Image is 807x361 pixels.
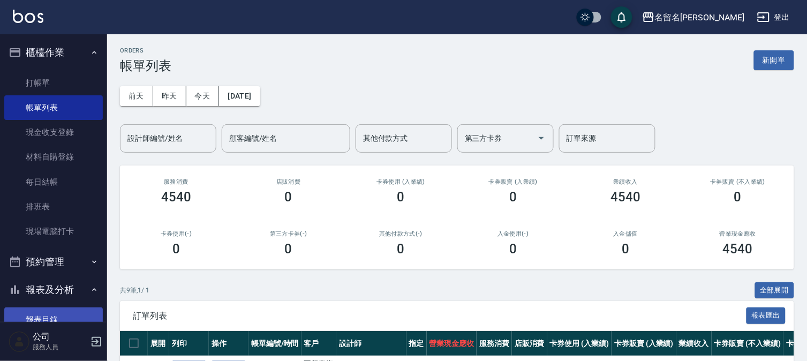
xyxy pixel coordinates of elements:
th: 設計師 [336,331,406,356]
h3: 0 [397,242,405,257]
th: 客戶 [301,331,337,356]
th: 展開 [148,331,169,356]
h3: 0 [509,190,517,205]
button: 名留名[PERSON_NAME] [638,6,749,28]
h3: 0 [622,242,629,257]
img: Logo [13,10,43,23]
th: 列印 [169,331,209,356]
h2: 第三方卡券(-) [245,230,332,237]
button: save [611,6,632,28]
div: 名留名[PERSON_NAME] [655,11,744,24]
h3: 4540 [161,190,191,205]
th: 店販消費 [512,331,547,356]
a: 材料自購登錄 [4,145,103,169]
a: 打帳單 [4,71,103,95]
a: 排班表 [4,194,103,219]
button: 預約管理 [4,248,103,276]
button: 登出 [753,7,794,27]
h3: 0 [397,190,405,205]
h5: 公司 [33,332,87,342]
button: 報表匯出 [746,307,786,324]
th: 卡券販賣 (不入業績) [712,331,783,356]
button: 新開單 [754,50,794,70]
a: 帳單列表 [4,95,103,120]
h2: 業績收入 [582,178,669,185]
button: Open [533,130,550,147]
button: [DATE] [219,86,260,106]
span: 訂單列表 [133,311,746,321]
button: 昨天 [153,86,186,106]
h2: 營業現金應收 [695,230,781,237]
h3: 服務消費 [133,178,220,185]
h3: 0 [734,190,742,205]
button: 今天 [186,86,220,106]
a: 新開單 [754,55,794,65]
button: 前天 [120,86,153,106]
th: 營業現金應收 [427,331,477,356]
h2: 卡券販賣 (不入業績) [695,178,781,185]
th: 卡券販賣 (入業績) [612,331,676,356]
button: 全部展開 [755,282,795,299]
th: 帳單編號/時間 [248,331,301,356]
h3: 帳單列表 [120,58,171,73]
h3: 0 [172,242,180,257]
th: 業績收入 [676,331,712,356]
button: 櫃檯作業 [4,39,103,66]
th: 卡券使用 (入業績) [547,331,612,356]
th: 操作 [209,331,248,356]
h2: ORDERS [120,47,171,54]
h2: 卡券使用 (入業績) [358,178,444,185]
h2: 卡券使用(-) [133,230,220,237]
a: 現金收支登錄 [4,120,103,145]
p: 服務人員 [33,342,87,352]
button: 報表及分析 [4,276,103,304]
h3: 0 [509,242,517,257]
h2: 入金使用(-) [470,230,556,237]
th: 服務消費 [477,331,512,356]
h2: 卡券販賣 (入業績) [470,178,556,185]
h3: 0 [285,190,292,205]
p: 共 9 筆, 1 / 1 [120,285,149,295]
h2: 入金儲值 [582,230,669,237]
a: 報表匯出 [746,310,786,320]
h3: 0 [285,242,292,257]
h3: 4540 [723,242,753,257]
img: Person [9,331,30,352]
h3: 4540 [610,190,640,205]
th: 指定 [406,331,427,356]
a: 每日結帳 [4,170,103,194]
a: 報表目錄 [4,307,103,332]
h2: 店販消費 [245,178,332,185]
h2: 其他付款方式(-) [358,230,444,237]
a: 現場電腦打卡 [4,219,103,244]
